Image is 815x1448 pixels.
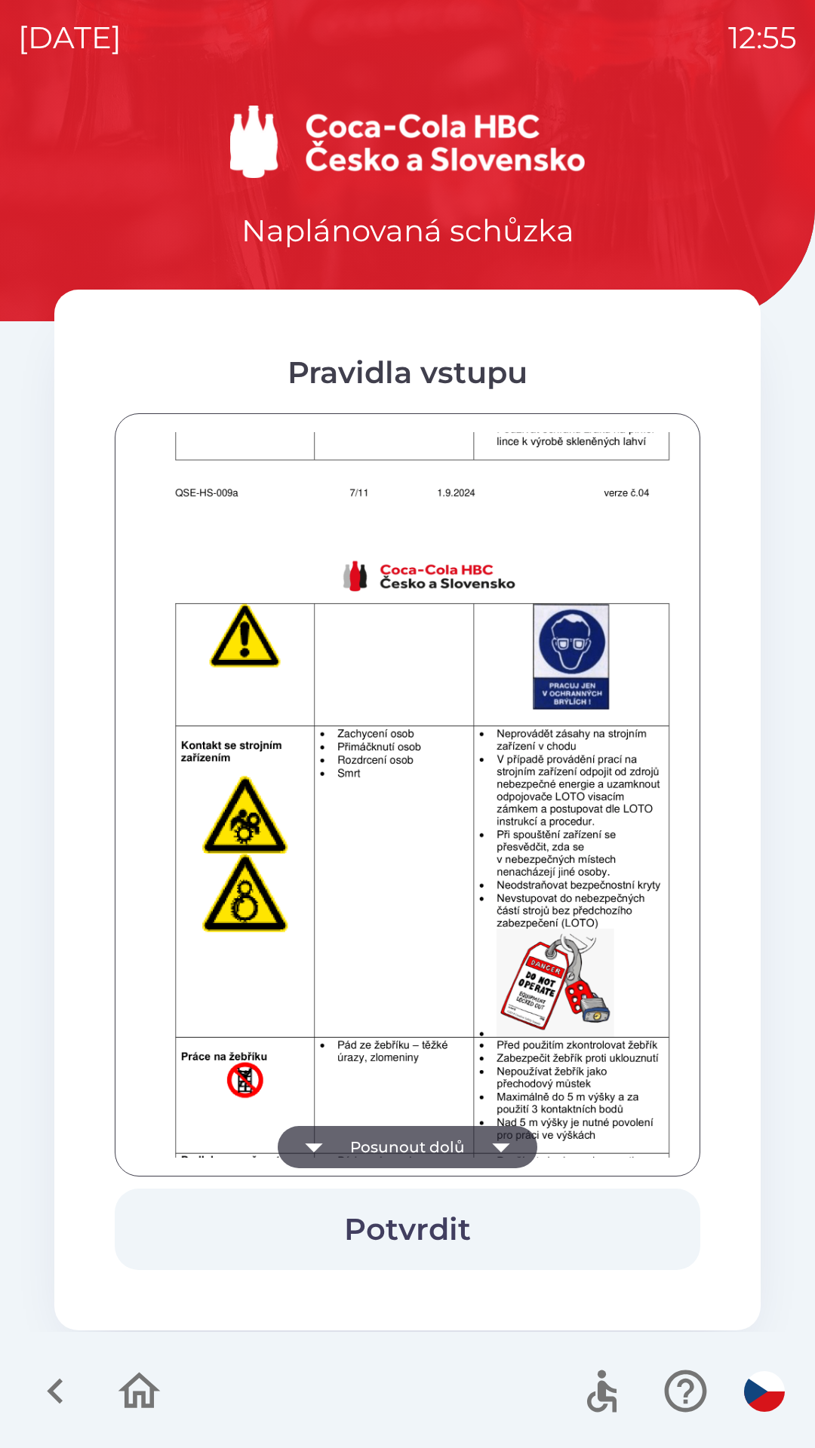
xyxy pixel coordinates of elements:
img: cs flag [744,1371,785,1412]
p: Naplánovaná schůzka [241,208,574,253]
div: Pravidla vstupu [115,350,700,395]
img: Gh9TYs2l4OnMrhIHrsRewk377bZ9CQrK43LELnY3EtdwLQsJczj1wtnpbrSLz9jZaIfeAeQGpYWwHKlIPz95iLojtnKkrQ8qu... [134,534,719,1361]
button: Posunout dolů [278,1126,537,1168]
p: [DATE] [18,15,121,60]
p: 12:55 [728,15,797,60]
button: Potvrdit [115,1189,700,1270]
img: Logo [54,106,761,178]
